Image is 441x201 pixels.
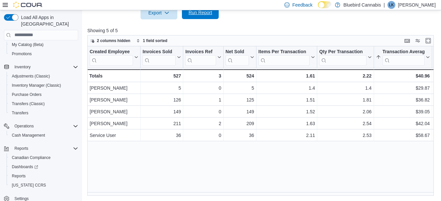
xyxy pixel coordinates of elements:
div: Created Employee [90,49,133,65]
div: Luma Khoury [387,1,395,9]
span: My Catalog (Beta) [9,41,78,49]
span: Transfers (Classic) [9,100,78,108]
span: LK [389,1,394,9]
div: 524 [226,72,254,80]
p: Bluebird Cannabis [343,1,381,9]
div: $29.87 [376,84,430,92]
span: Promotions [12,51,32,56]
div: 2 [185,120,221,127]
button: Items Per Transaction [258,49,315,65]
a: Promotions [9,50,34,58]
div: [PERSON_NAME] [90,108,138,116]
button: [US_STATE] CCRS [7,181,81,190]
div: 126 [143,96,181,104]
div: 1.61 [258,72,315,80]
button: Qty Per Transaction [319,49,371,65]
button: Transfers (Classic) [7,99,81,108]
div: [PERSON_NAME] [90,120,138,127]
div: 0 [185,131,221,139]
div: 1 [185,96,221,104]
button: Invoices Sold [143,49,181,65]
div: 209 [226,120,254,127]
div: 36 [226,131,254,139]
div: 211 [143,120,181,127]
button: Promotions [7,49,81,58]
div: 1.52 [258,108,315,116]
div: 1.63 [258,120,315,127]
span: [US_STATE] CCRS [12,183,46,188]
div: Totals [89,72,138,80]
button: Purchase Orders [7,90,81,99]
a: Dashboards [9,163,41,171]
span: Inventory Manager (Classic) [12,83,61,88]
span: Adjustments (Classic) [9,72,78,80]
div: 1.51 [258,96,315,104]
button: Transfers [7,108,81,118]
a: Inventory Manager (Classic) [9,81,64,89]
div: 2.22 [319,72,371,80]
span: Reports [14,146,28,151]
span: Promotions [9,50,78,58]
div: 149 [226,108,254,116]
button: Reports [7,171,81,181]
span: Dashboards [9,163,78,171]
p: Showing 5 of 5 [87,27,437,34]
div: $58.67 [376,131,430,139]
span: Purchase Orders [9,91,78,99]
div: 5 [143,84,181,92]
a: Transfers (Classic) [9,100,47,108]
span: Reports [9,172,78,180]
span: Inventory [12,63,78,71]
div: 1.4 [319,84,371,92]
div: 527 [143,72,181,80]
a: [US_STATE] CCRS [9,181,49,189]
a: Cash Management [9,131,48,139]
div: Qty Per Transaction [319,49,366,65]
span: Operations [14,123,34,129]
div: Invoices Ref [185,49,216,55]
span: Washington CCRS [9,181,78,189]
div: Transaction Average [383,49,425,65]
div: [PERSON_NAME] [90,84,138,92]
div: Invoices Ref [185,49,216,65]
button: Cash Management [7,131,81,140]
div: 36 [143,131,181,139]
div: 1.4 [258,84,315,92]
p: [PERSON_NAME] [398,1,436,9]
span: Transfers (Classic) [12,101,45,106]
div: Transaction Average [383,49,425,55]
span: Reports [12,173,26,179]
button: Adjustments (Classic) [7,72,81,81]
div: $42.04 [376,120,430,127]
button: Reports [1,144,81,153]
button: Enter fullscreen [424,37,432,45]
button: Inventory Manager (Classic) [7,81,81,90]
div: [PERSON_NAME] [90,96,138,104]
div: 0 [185,108,221,116]
button: Reports [12,145,31,152]
a: My Catalog (Beta) [9,41,46,49]
img: Cova [13,2,43,8]
span: Purchase Orders [12,92,42,97]
span: Run Report [188,9,212,16]
a: Adjustments (Classic) [9,72,53,80]
input: Dark Mode [318,1,332,8]
button: Transaction Average [376,49,430,65]
div: 2.54 [319,120,371,127]
div: 2.06 [319,108,371,116]
span: Reports [12,145,78,152]
div: 0 [185,84,221,92]
button: Run Report [182,6,219,19]
button: My Catalog (Beta) [7,40,81,49]
button: Inventory [1,62,81,72]
button: Net Sold [226,49,254,65]
div: 2.11 [258,131,315,139]
span: Export [144,6,173,19]
span: Canadian Compliance [12,155,51,160]
div: 3 [185,72,221,80]
span: Dashboards [12,164,38,169]
button: Operations [1,122,81,131]
span: Adjustments (Classic) [12,74,50,79]
button: 2 columns hidden [88,37,133,45]
span: Load All Apps in [GEOGRAPHIC_DATA] [18,14,78,27]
